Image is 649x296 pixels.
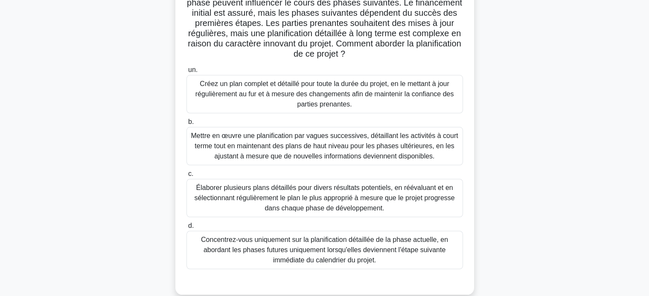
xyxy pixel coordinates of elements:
font: b. [188,118,194,125]
font: Élaborer plusieurs plans détaillés pour divers résultats potentiels, en réévaluant et en sélectio... [194,184,454,212]
font: un. [188,66,198,73]
font: Créez un plan complet et détaillé pour toute la durée du projet, en le mettant à jour régulièreme... [195,80,454,108]
font: c. [188,170,193,177]
font: d. [188,222,194,229]
font: Mettre en œuvre une planification par vagues successives, détaillant les activités à court terme ... [191,132,458,160]
font: Concentrez-vous uniquement sur la planification détaillée de la phase actuelle, en abordant les p... [201,236,448,264]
